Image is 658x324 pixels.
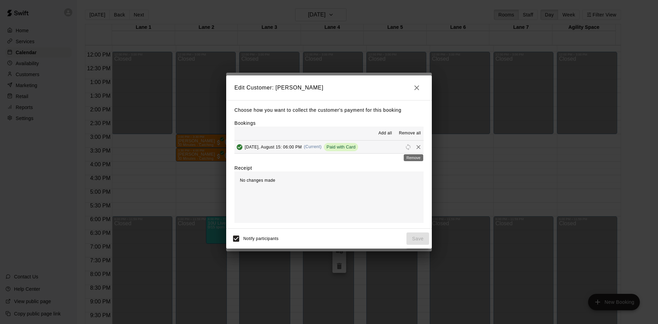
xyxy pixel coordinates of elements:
[324,144,358,149] span: Paid with Card
[234,120,256,126] label: Bookings
[403,144,413,149] span: Reschedule
[226,75,432,100] h2: Edit Customer: [PERSON_NAME]
[245,144,302,149] span: [DATE], August 15: 06:00 PM
[243,236,279,241] span: Notify participants
[404,154,423,161] div: Remove
[234,142,245,152] button: Added & Paid
[234,141,424,153] button: Added & Paid[DATE], August 15: 06:00 PM(Current)Paid with CardRescheduleRemove
[396,128,424,139] button: Remove all
[234,165,252,171] label: Receipt
[240,178,275,183] span: No changes made
[234,106,424,115] p: Choose how you want to collect the customer's payment for this booking
[374,128,396,139] button: Add all
[304,144,322,149] span: (Current)
[399,130,421,137] span: Remove all
[378,130,392,137] span: Add all
[413,144,424,149] span: Remove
